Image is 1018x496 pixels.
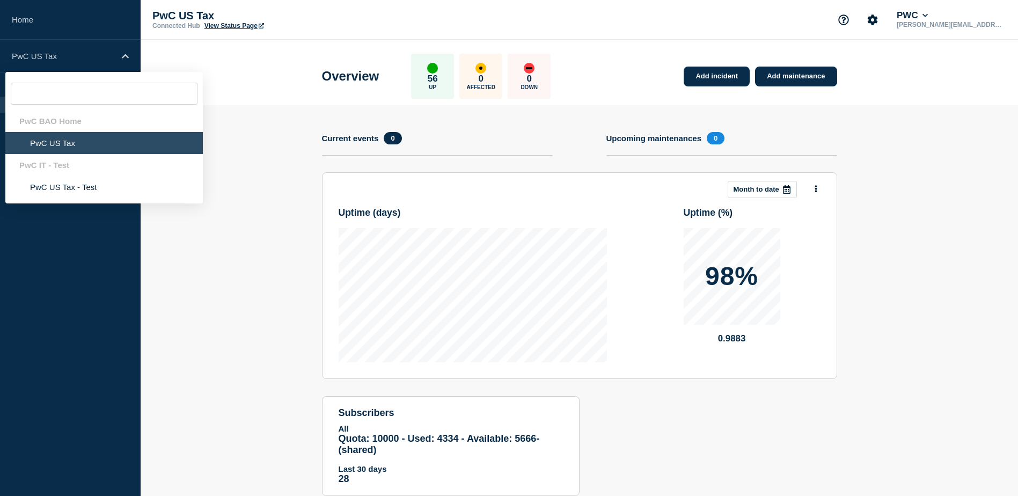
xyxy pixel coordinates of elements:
h4: subscribers [339,407,563,419]
p: 0.9883 [684,333,780,344]
div: down [524,63,534,74]
button: Account settings [861,9,884,31]
li: PwC US Tax [5,132,203,154]
p: 28 [339,473,563,485]
p: 56 [428,74,438,84]
a: Add incident [684,67,750,86]
span: Quota: 10000 - Used: 4334 - Available: 5666 - (shared) [339,433,540,455]
div: affected [475,63,486,74]
h1: Overview [322,69,379,84]
p: All [339,424,563,433]
span: 0 [384,132,401,144]
span: 0 [707,132,724,144]
button: PWC [895,10,930,21]
p: Month to date [734,185,779,193]
a: View Status Page [204,22,264,30]
h3: Uptime ( days ) [339,207,607,218]
button: Support [832,9,855,31]
p: Down [521,84,538,90]
p: PwC US Tax [152,10,367,22]
p: 0 [527,74,532,84]
h3: Uptime ( % ) [684,207,821,218]
p: Last 30 days [339,464,563,473]
h4: Current events [322,134,379,143]
p: Connected Hub [152,22,200,30]
p: [PERSON_NAME][EMAIL_ADDRESS][PERSON_NAME][DOMAIN_NAME] [895,21,1006,28]
button: Month to date [728,181,797,198]
p: Affected [467,84,495,90]
p: PwC US Tax [12,52,115,61]
a: Add maintenance [755,67,837,86]
p: Up [429,84,436,90]
p: 98% [705,264,758,289]
h4: Upcoming maintenances [606,134,702,143]
div: up [427,63,438,74]
li: PwC US Tax - Test [5,176,203,198]
p: 0 [479,74,484,84]
div: PwC BAO Home [5,110,203,132]
div: PwC IT - Test [5,154,203,176]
